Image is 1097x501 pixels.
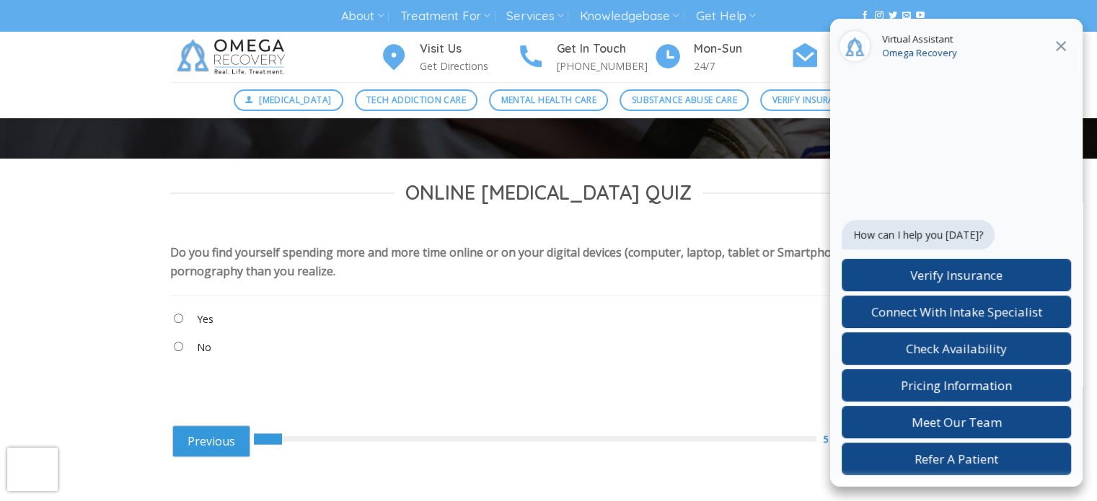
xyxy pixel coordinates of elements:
span: Verify Insurance [772,93,852,107]
a: Substance Abuse Care [620,89,749,111]
a: Knowledgebase [580,3,679,30]
img: Omega Recovery [170,32,296,82]
a: Treatment For [400,3,490,30]
a: Verify Insurance Begin Admissions [790,40,928,75]
div: Do you find yourself spending more and more time online or on your digital devices (computer, lap... [170,244,893,279]
a: Visit Us Get Directions [379,40,516,75]
label: Yes [197,311,213,327]
p: [PHONE_NUMBER] [557,58,653,74]
a: Follow on Facebook [860,11,869,21]
label: No [197,340,211,355]
a: Verify Insurance [760,89,863,111]
a: Get Help [696,3,756,30]
div: 5 % [824,432,858,447]
a: Previous [172,425,250,457]
a: [MEDICAL_DATA] [234,89,343,111]
a: Follow on YouTube [916,11,925,21]
h4: Visit Us [420,40,516,58]
span: [MEDICAL_DATA] [259,93,331,107]
p: Get Directions [420,58,516,74]
span: Mental Health Care [501,93,596,107]
span: Substance Abuse Care [632,93,737,107]
h4: Get In Touch [557,40,653,58]
a: Follow on Instagram [874,11,883,21]
a: Services [506,3,563,30]
h4: Mon-Sun [694,40,790,58]
a: Get In Touch [PHONE_NUMBER] [516,40,653,75]
a: Follow on Twitter [889,11,897,21]
a: Tech Addiction Care [355,89,478,111]
a: About [341,3,384,30]
a: Send us an email [902,11,911,21]
a: Mental Health Care [489,89,608,111]
span: Tech Addiction Care [366,93,466,107]
span: Online [MEDICAL_DATA] Quiz [405,180,692,205]
p: 24/7 [694,58,790,74]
